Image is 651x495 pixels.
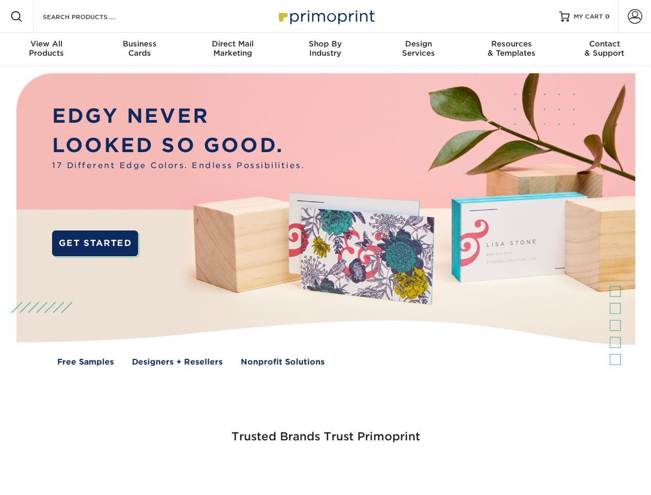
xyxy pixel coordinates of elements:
a: Free Samples [57,356,114,368]
input: SEARCH PRODUCTS..... [42,10,142,23]
p: EDGY NEVER [52,102,305,131]
a: Shop ByIndustry [279,33,372,66]
div: Industry [279,39,372,58]
div: Services [372,39,465,58]
span: MY CART [574,12,603,21]
a: Direct MailMarketing [186,33,279,66]
a: GET STARTED [52,230,138,256]
div: & Support [558,39,651,58]
a: BusinessCards [93,33,186,66]
span: Business [93,39,186,48]
span: 0 [605,13,610,20]
div: & Templates [465,39,558,58]
div: Cards [93,39,186,58]
span: Direct Mail [186,39,279,48]
img: Primoprint [274,5,377,27]
span: 17 Different Edge Colors. Endless Possibilities. [52,160,305,172]
a: Resources& Templates [465,33,558,66]
div: Marketing [186,39,279,58]
p: LOOKED SO GOOD. [52,131,305,160]
a: Designers + Resellers [132,356,223,368]
a: DesignServices [372,33,465,66]
a: Contact& Support [558,33,651,66]
span: Resources [465,39,558,48]
h3: Trusted Brands Trust Primoprint [24,405,627,456]
span: Contact [558,39,651,48]
span: Design [372,39,465,48]
span: Shop By [279,39,372,48]
a: Nonprofit Solutions [241,356,325,368]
